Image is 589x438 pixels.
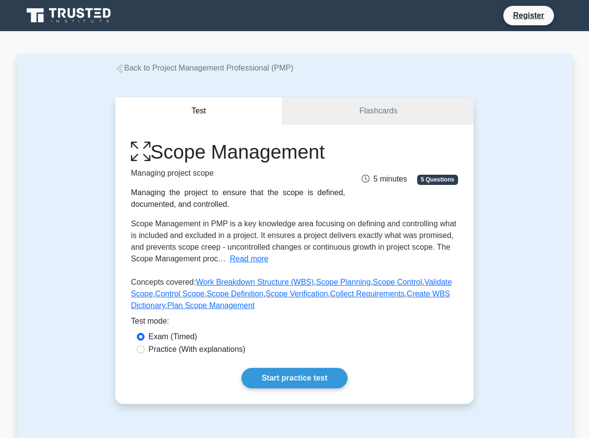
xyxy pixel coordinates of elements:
button: Read more [230,253,268,265]
a: Scope Definition [207,290,264,298]
p: Managing project scope [131,167,345,179]
a: Flashcards [283,97,474,125]
a: Scope Verification [266,290,328,298]
div: Managing the project to ensure that the scope is defined, documented, and controlled. [131,187,345,210]
span: 5 minutes [362,175,407,183]
a: Register [507,9,550,21]
p: Concepts covered: , , , , , , , , , [131,276,458,315]
a: Scope Planning [316,278,370,286]
label: Practice (With explanations) [148,344,245,355]
a: Start practice test [241,368,347,388]
a: Scope Control [373,278,422,286]
button: Test [115,97,283,125]
h1: Scope Management [131,140,345,164]
a: Collect Requirements [330,290,405,298]
a: Work Breakdown Structure (WBS) [196,278,313,286]
a: Plan Scope Management [167,301,255,310]
span: 5 Questions [417,175,458,184]
a: Back to Project Management Professional (PMP) [115,64,294,72]
div: Test mode: [131,315,458,331]
a: Control Scope [155,290,204,298]
span: Scope Management in PMP is a key knowledge area focusing on defining and controlling what is incl... [131,219,457,263]
label: Exam (Timed) [148,331,197,343]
